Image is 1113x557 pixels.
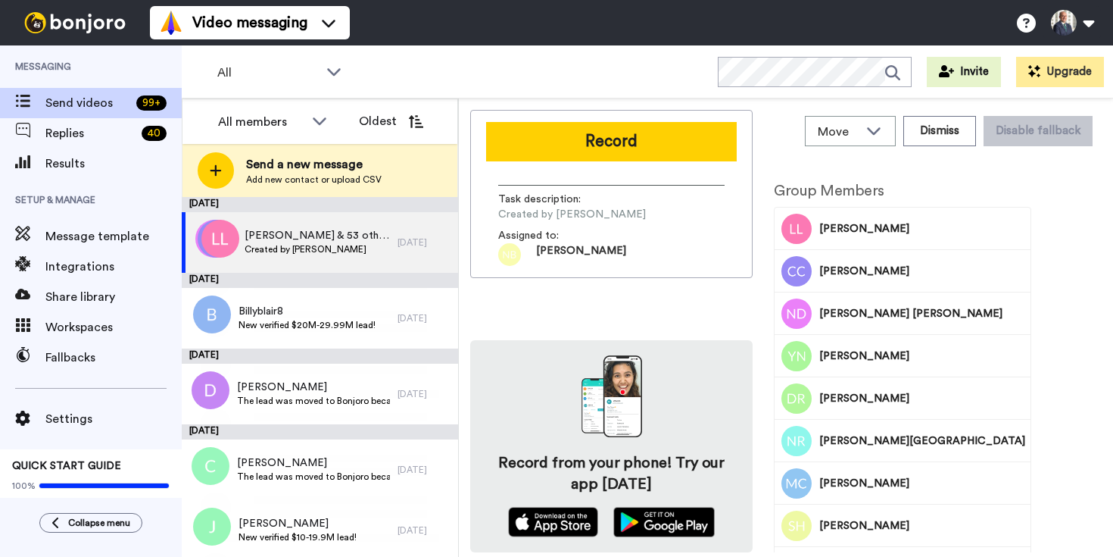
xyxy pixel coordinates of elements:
img: cc.png [198,220,235,258]
button: Collapse menu [39,513,142,533]
img: Image of Yukiko Nakayama [781,341,812,371]
span: QUICK START GUIDE [12,461,121,471]
span: 100% [12,480,36,492]
img: Image of Dwight Robinson [781,383,812,414]
button: Dismiss [903,116,976,146]
span: Workspaces [45,318,182,336]
img: j.png [193,508,231,546]
div: [DATE] [182,349,458,364]
img: Image of Namrata Randhawa [781,426,812,456]
span: Task description : [498,192,604,207]
div: All members [218,113,304,131]
div: 99 + [136,95,167,111]
img: Image of Lyn Ling [781,214,812,244]
span: [PERSON_NAME] [536,243,626,266]
span: All [217,64,319,82]
span: Send videos [45,94,130,112]
span: Assigned to: [498,228,604,243]
span: Collapse menu [68,517,130,529]
h2: Group Members [774,183,1031,199]
span: [PERSON_NAME][GEOGRAPHIC_DATA] [819,433,1025,449]
img: bj-logo-header-white.svg [18,12,132,33]
span: [PERSON_NAME] [819,476,1025,491]
span: New verified $20M-29.99M lead! [238,319,376,331]
div: [DATE] [397,524,450,537]
span: Video messaging [192,12,307,33]
span: The lead was moved to Bonjoro because they don't have a phone number. [237,471,391,483]
span: Send a new message [246,155,382,174]
div: [DATE] [397,388,450,400]
span: [PERSON_NAME] [238,516,357,531]
div: [DATE] [397,464,450,476]
img: Image of Nathalie De Vos Burchart [781,299,812,329]
span: The lead was moved to Bonjoro because they don't have a phone number. [237,395,391,407]
img: d.png [192,371,229,409]
img: Image of Mike Castain [781,468,812,499]
div: [DATE] [397,312,450,324]
span: Integrations [45,258,182,276]
span: [PERSON_NAME] [819,264,1025,279]
span: Results [45,155,182,173]
button: Disable fallback [984,116,1093,146]
span: Created by [PERSON_NAME] [498,207,646,222]
img: b.png [193,296,231,333]
span: Share library [45,288,182,306]
img: vm-color.svg [159,11,183,35]
span: Add new contact or upload CSV [246,174,382,186]
span: [PERSON_NAME] [237,455,391,471]
button: Oldest [348,106,435,136]
img: download [581,355,642,437]
span: [PERSON_NAME] [819,349,1025,364]
img: nd.png [195,220,233,258]
img: appstore [508,507,598,537]
img: playstore [613,507,715,537]
span: [PERSON_NAME] [PERSON_NAME] [819,306,1025,321]
span: Fallbacks [45,349,182,367]
span: Settings [45,410,182,428]
span: [PERSON_NAME] [819,221,1025,236]
span: Move [818,123,859,141]
span: Billyblair8 [238,304,376,319]
div: [DATE] [182,197,458,212]
span: Message template [45,227,182,246]
span: Replies [45,124,136,142]
span: [PERSON_NAME] [237,380,391,395]
div: [DATE] [182,273,458,288]
button: Upgrade [1016,57,1104,87]
img: nb.png [498,243,521,266]
div: [DATE] [182,424,458,440]
img: ll.png [201,220,239,258]
img: Image of Charles Carillo [781,256,812,286]
span: [PERSON_NAME] & 53 others [245,228,390,243]
button: Record [486,122,737,161]
img: Image of Stewart Heath [781,511,812,541]
span: [PERSON_NAME] [819,391,1025,406]
div: [DATE] [397,236,450,249]
span: Created by [PERSON_NAME] [245,243,390,255]
span: New verified $10-19.9M lead! [238,531,357,543]
img: c.png [192,447,229,485]
div: 40 [142,126,167,141]
span: [PERSON_NAME] [819,518,1025,534]
h4: Record from your phone! Try our app [DATE] [485,452,737,495]
button: Invite [927,57,1001,87]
